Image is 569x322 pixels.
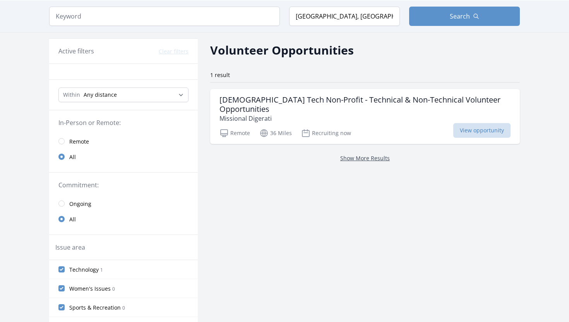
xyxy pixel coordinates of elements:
[49,196,198,211] a: Ongoing
[289,7,400,26] input: Location
[301,128,351,138] p: Recruiting now
[49,149,198,164] a: All
[49,211,198,227] a: All
[69,138,89,146] span: Remote
[100,267,103,273] span: 1
[49,7,280,26] input: Keyword
[340,154,390,162] a: Show More Results
[58,266,65,272] input: Technology 1
[112,286,115,292] span: 0
[210,71,230,79] span: 1 result
[219,95,511,114] h3: [DEMOGRAPHIC_DATA] Tech Non-Profit - Technical & Non-Technical Volunteer Opportunities
[69,216,76,223] span: All
[58,118,189,127] legend: In-Person or Remote:
[159,48,189,55] button: Clear filters
[210,89,520,144] a: [DEMOGRAPHIC_DATA] Tech Non-Profit - Technical & Non-Technical Volunteer Opportunities Missional ...
[219,114,511,123] p: Missional Digerati
[49,134,198,149] a: Remote
[58,180,189,190] legend: Commitment:
[58,304,65,310] input: Sports & Recreation 0
[219,128,250,138] p: Remote
[122,305,125,311] span: 0
[69,266,99,274] span: Technology
[55,243,85,252] legend: Issue area
[409,7,520,26] button: Search
[69,304,121,312] span: Sports & Recreation
[58,46,94,56] h3: Active filters
[259,128,292,138] p: 36 Miles
[453,123,511,138] span: View opportunity
[69,200,91,208] span: Ongoing
[69,153,76,161] span: All
[58,87,189,102] select: Search Radius
[450,12,470,21] span: Search
[58,285,65,291] input: Women's Issues 0
[210,41,354,59] h2: Volunteer Opportunities
[69,285,111,293] span: Women's Issues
